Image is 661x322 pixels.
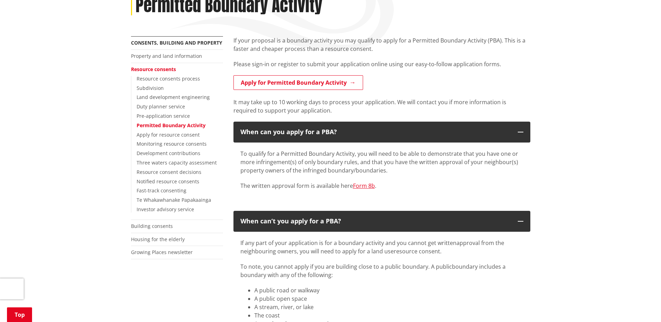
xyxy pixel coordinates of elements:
li: A public open space​ [254,294,523,303]
a: Pre-application service [137,113,190,119]
a: Te Whakawhanake Papakaainga [137,197,211,203]
p: If your proposal is a boundary activity you may qualify to apply for a Permitted Boundary Activit... [233,36,530,53]
a: Development contributions [137,150,200,156]
a: Building consents [131,223,173,229]
a: Top [7,307,32,322]
a: Consents, building and property [131,39,222,46]
li: The coast​ [254,311,523,320]
a: Land development engineering [137,94,210,100]
p: If any part of your application is for a boundary activity and you cannot get written [240,239,523,255]
a: Investor advisory service [137,206,194,213]
a: Monitoring resource consents [137,140,207,147]
a: Subdivision [137,85,164,91]
a: Duty planner service [137,103,185,110]
a: Fast-track consenting [137,187,186,194]
a: Housing for the elderly [131,236,185,243]
a: Growing Places newsletter [131,249,193,255]
a: Resource consents [131,66,176,72]
p: Please sign-in or register to submit your application online using our easy-to-follow application... [233,60,530,68]
a: Notified resource consents [137,178,199,185]
span: approval from the neighbouring owners, you will need to apply for a land use [240,239,504,255]
iframe: Messenger Launcher [629,293,654,318]
span: boundary includes a boundary with any of the following:​ [240,263,506,279]
li: A stream, river, or lake​ [254,303,523,311]
button: When can you apply for a PBA? [233,122,530,143]
a: Permitted Boundary Activity [137,122,206,129]
p: The written approval form is available here . [240,182,523,190]
a: Apply for resource consent [137,131,200,138]
span: resource consent.​ [394,247,441,255]
button: When can’t you apply for a PBA? [233,211,530,232]
a: Form 8b [353,182,375,190]
span: To note, you cannot apply if you are building close to a public boundary. A public [240,263,452,270]
a: Resource consents process [137,75,200,82]
a: Three waters capacity assessment [137,159,217,166]
div: When can’t you apply for a PBA? [240,218,511,225]
a: Apply for Permitted Boundary Activity [233,75,363,90]
div: When can you apply for a PBA? [240,129,511,136]
a: Property and land information [131,53,202,59]
li: A public road or walkway​ [254,286,523,294]
a: Resource consent decisions [137,169,201,175]
p: It may take up to 10 working days to process your application. We will contact you if more inform... [233,98,530,115]
p: To qualify for a Permitted Boundary Activity, you will need to be able to demonstrate that you ha... [240,149,523,175]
